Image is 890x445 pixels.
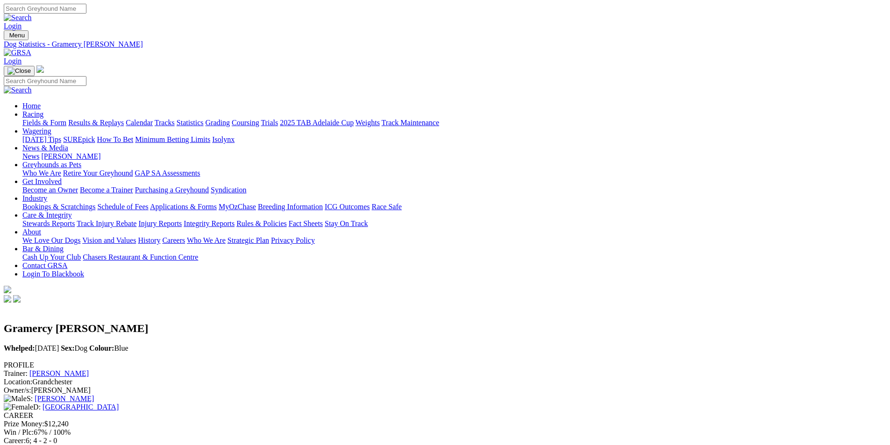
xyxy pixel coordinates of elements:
[184,219,235,227] a: Integrity Reports
[63,135,95,143] a: SUREpick
[22,119,66,127] a: Fields & Form
[126,119,153,127] a: Calendar
[138,236,160,244] a: History
[22,102,41,110] a: Home
[97,203,148,211] a: Schedule of Fees
[206,119,230,127] a: Grading
[4,57,21,65] a: Login
[325,219,368,227] a: Stay On Track
[187,236,226,244] a: Who We Are
[4,22,21,30] a: Login
[61,344,74,352] b: Sex:
[4,66,35,76] button: Toggle navigation
[356,119,380,127] a: Weights
[4,14,32,22] img: Search
[22,253,886,261] div: Bar & Dining
[4,403,33,411] img: Female
[43,403,119,411] a: [GEOGRAPHIC_DATA]
[22,245,64,253] a: Bar & Dining
[4,428,34,436] span: Win / Plc:
[4,378,886,386] div: Grandchester
[219,203,256,211] a: MyOzChase
[280,119,354,127] a: 2025 TAB Adelaide Cup
[4,395,27,403] img: Male
[4,30,28,40] button: Toggle navigation
[261,119,278,127] a: Trials
[4,428,886,437] div: 67% / 100%
[4,437,886,445] div: 6; 4 - 2 - 0
[162,236,185,244] a: Careers
[7,67,31,75] img: Close
[22,236,886,245] div: About
[22,186,78,194] a: Become an Owner
[22,152,39,160] a: News
[289,219,323,227] a: Fact Sheets
[22,152,886,161] div: News & Media
[22,186,886,194] div: Get Involved
[9,32,25,39] span: Menu
[97,135,134,143] a: How To Bet
[22,144,68,152] a: News & Media
[22,253,81,261] a: Cash Up Your Club
[135,169,200,177] a: GAP SA Assessments
[22,194,47,202] a: Industry
[4,395,33,403] span: S:
[35,395,94,403] a: [PERSON_NAME]
[4,344,59,352] span: [DATE]
[22,270,84,278] a: Login To Blackbook
[138,219,182,227] a: Injury Reports
[89,344,114,352] b: Colour:
[4,420,44,428] span: Prize Money:
[228,236,269,244] a: Strategic Plan
[4,411,886,420] div: CAREER
[155,119,175,127] a: Tracks
[13,295,21,303] img: twitter.svg
[61,344,87,352] span: Dog
[29,369,89,377] a: [PERSON_NAME]
[22,169,886,177] div: Greyhounds as Pets
[4,86,32,94] img: Search
[82,236,136,244] a: Vision and Values
[4,322,886,335] h2: Gramercy [PERSON_NAME]
[22,169,61,177] a: Who We Are
[22,203,95,211] a: Bookings & Scratchings
[22,177,62,185] a: Get Involved
[22,211,72,219] a: Care & Integrity
[211,186,246,194] a: Syndication
[22,261,67,269] a: Contact GRSA
[4,437,26,445] span: Career:
[80,186,133,194] a: Become a Trainer
[4,49,31,57] img: GRSA
[77,219,136,227] a: Track Injury Rebate
[325,203,370,211] a: ICG Outcomes
[22,228,41,236] a: About
[22,219,75,227] a: Stewards Reports
[63,169,133,177] a: Retire Your Greyhound
[4,40,886,49] a: Dog Statistics - Gramercy [PERSON_NAME]
[83,253,198,261] a: Chasers Restaurant & Function Centre
[89,344,128,352] span: Blue
[4,378,32,386] span: Location:
[4,286,11,293] img: logo-grsa-white.png
[22,135,886,144] div: Wagering
[4,344,35,352] b: Whelped:
[4,386,886,395] div: [PERSON_NAME]
[177,119,204,127] a: Statistics
[4,420,886,428] div: $12,240
[22,127,51,135] a: Wagering
[135,186,209,194] a: Purchasing a Greyhound
[22,110,43,118] a: Racing
[4,361,886,369] div: PROFILE
[4,403,41,411] span: D:
[258,203,323,211] a: Breeding Information
[236,219,287,227] a: Rules & Policies
[212,135,235,143] a: Isolynx
[4,295,11,303] img: facebook.svg
[135,135,210,143] a: Minimum Betting Limits
[22,135,61,143] a: [DATE] Tips
[22,119,886,127] div: Racing
[4,4,86,14] input: Search
[371,203,401,211] a: Race Safe
[4,386,31,394] span: Owner/s:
